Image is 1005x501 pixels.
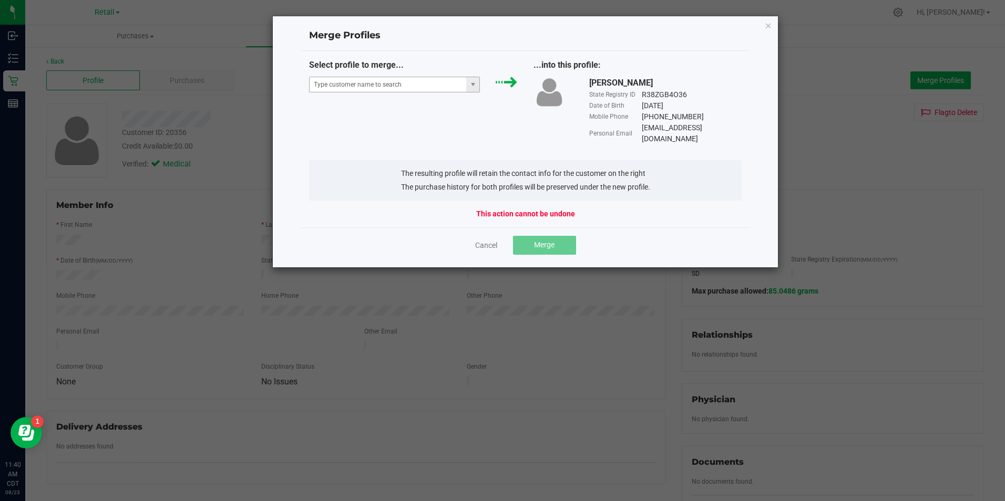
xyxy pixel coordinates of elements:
span: Merge [534,241,555,249]
h4: Merge Profiles [309,29,742,43]
div: [PHONE_NUMBER] [642,111,704,122]
div: [EMAIL_ADDRESS][DOMAIN_NAME] [642,122,742,144]
a: Cancel [475,240,497,250]
div: Date of Birth [589,101,642,110]
strong: This action cannot be undone [476,208,575,220]
div: [DATE] [642,100,663,111]
div: State Registry ID [589,90,642,99]
img: user-icon.png [534,77,565,108]
div: Personal Email [589,129,642,138]
div: R38ZGB4O36 [642,89,687,100]
div: Mobile Phone [589,112,642,121]
iframe: Resource center unread badge [31,415,44,428]
img: green_arrow.svg [496,77,517,88]
li: The resulting profile will retain the contact info for the customer on the right [401,168,650,179]
button: Close [765,19,772,32]
iframe: Resource center [11,417,42,448]
input: NO DATA FOUND [310,77,467,92]
span: Select profile to merge... [309,60,404,70]
button: Merge [513,236,576,255]
li: The purchase history for both profiles will be preserved under the new profile. [401,182,650,193]
div: [PERSON_NAME] [589,77,653,89]
span: ...into this profile: [534,60,601,70]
